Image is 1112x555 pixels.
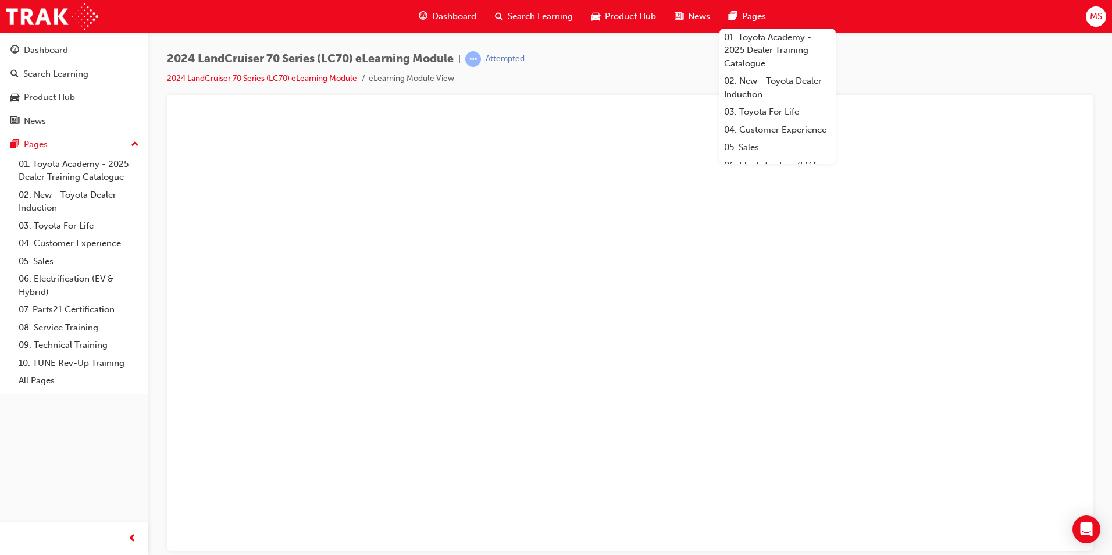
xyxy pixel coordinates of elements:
a: 06. Electrification (EV & Hybrid) [719,156,836,187]
span: Product Hub [605,10,656,23]
a: 03. Toyota For Life [719,103,836,121]
div: Pages [24,138,48,151]
span: search-icon [10,69,19,80]
a: pages-iconPages [719,5,775,29]
button: DashboardSearch LearningProduct HubNews [5,37,144,134]
a: 04. Customer Experience [14,234,144,252]
span: news-icon [675,9,683,24]
a: 05. Sales [719,138,836,156]
a: Dashboard [5,40,144,61]
a: guage-iconDashboard [409,5,486,29]
span: learningRecordVerb_ATTEMPT-icon [465,51,481,67]
span: Dashboard [432,10,476,23]
a: car-iconProduct Hub [582,5,665,29]
a: 06. Electrification (EV & Hybrid) [14,270,144,301]
a: News [5,111,144,132]
a: 08. Service Training [14,319,144,337]
span: search-icon [495,9,503,24]
a: 02. New - Toyota Dealer Induction [14,186,144,217]
img: Trak [6,3,98,30]
a: 03. Toyota For Life [14,217,144,235]
span: car-icon [591,9,600,24]
a: Product Hub [5,87,144,108]
button: Pages [5,134,144,155]
div: Open Intercom Messenger [1072,515,1100,543]
div: Search Learning [23,67,88,81]
span: | [458,52,461,66]
span: 2024 LandCruiser 70 Series (LC70) eLearning Module [167,52,454,66]
a: 07. Parts21 Certification [14,301,144,319]
span: guage-icon [419,9,427,24]
div: News [24,115,46,128]
a: 10. TUNE Rev-Up Training [14,354,144,372]
span: prev-icon [128,532,137,546]
button: MS [1086,6,1106,27]
a: search-iconSearch Learning [486,5,582,29]
span: MS [1090,10,1102,23]
span: guage-icon [10,45,19,56]
div: Product Hub [24,91,75,104]
a: All Pages [14,372,144,390]
span: up-icon [131,137,139,152]
a: 05. Sales [14,252,144,271]
div: Dashboard [24,44,68,57]
span: News [688,10,710,23]
a: 01. Toyota Academy - 2025 Dealer Training Catalogue [14,155,144,186]
a: news-iconNews [665,5,719,29]
a: 09. Technical Training [14,336,144,354]
a: 02. New - Toyota Dealer Induction [719,72,836,103]
a: 01. Toyota Academy - 2025 Dealer Training Catalogue [719,29,836,73]
span: news-icon [10,116,19,127]
span: Search Learning [508,10,573,23]
span: pages-icon [10,140,19,150]
span: Pages [742,10,766,23]
li: eLearning Module View [369,72,454,86]
a: 04. Customer Experience [719,121,836,139]
a: 2024 LandCruiser 70 Series (LC70) eLearning Module [167,73,357,83]
div: Attempted [486,54,525,65]
span: car-icon [10,92,19,103]
span: pages-icon [729,9,737,24]
a: Search Learning [5,63,144,85]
